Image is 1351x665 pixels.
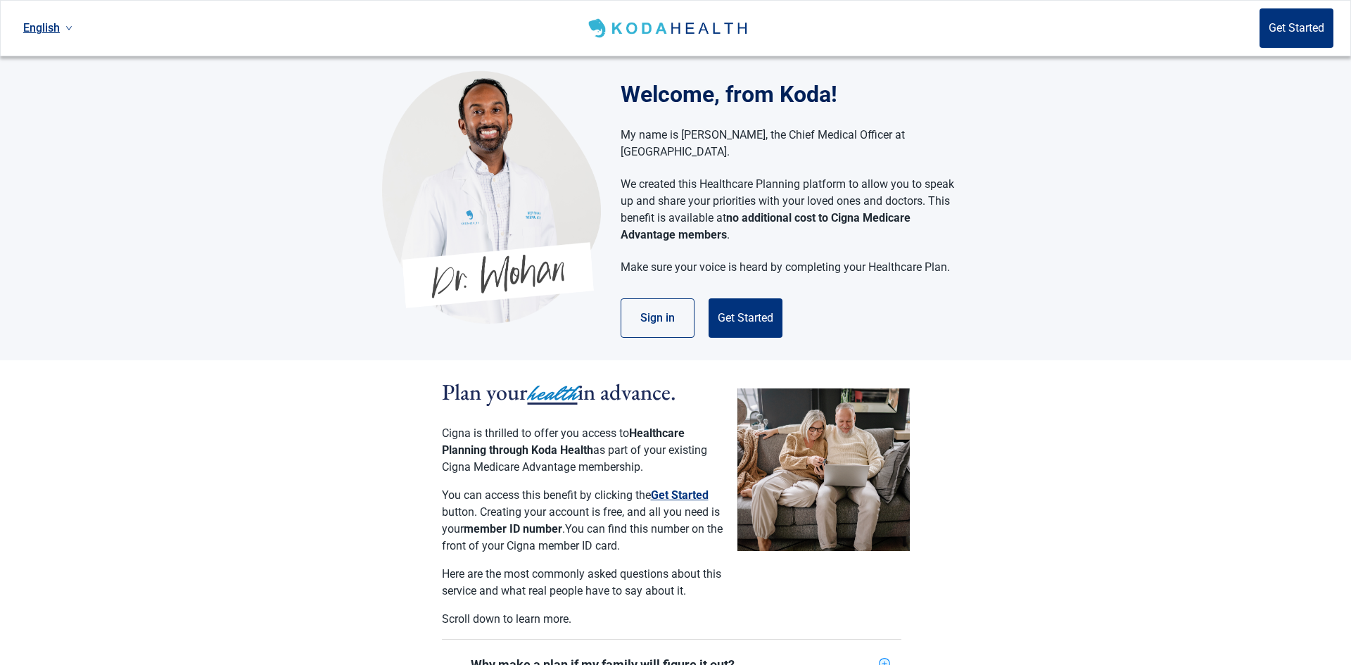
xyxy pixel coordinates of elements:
img: Koda Health [585,17,752,39]
p: You can access this benefit by clicking the button. Creating your account is free, and all you ne... [442,487,723,555]
p: Scroll down to learn more. [442,611,723,628]
strong: member ID number [464,522,562,536]
button: Sign in [621,298,694,338]
p: Here are the most commonly asked questions about this service and what real people have to say ab... [442,566,723,600]
button: Get Started [1260,8,1333,48]
p: My name is [PERSON_NAME], the Chief Medical Officer at [GEOGRAPHIC_DATA]. [621,127,955,160]
p: Make sure your voice is heard by completing your Healthcare Plan. [621,259,955,276]
strong: no additional cost to Cigna Medicare Advantage members [621,211,911,241]
p: We created this Healthcare Planning platform to allow you to speak up and share your priorities w... [621,176,955,243]
img: Couple planning their healthcare together [737,388,910,551]
span: Plan your [442,377,528,407]
a: Current language: English [18,16,78,39]
span: Cigna is thrilled to offer you access to [442,426,629,440]
span: down [65,25,72,32]
span: health [528,378,578,409]
img: Koda Health [382,70,601,324]
h1: Welcome, from Koda! [621,77,969,111]
button: Get Started [651,487,709,504]
button: Get Started [709,298,782,338]
span: in advance. [578,377,676,407]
